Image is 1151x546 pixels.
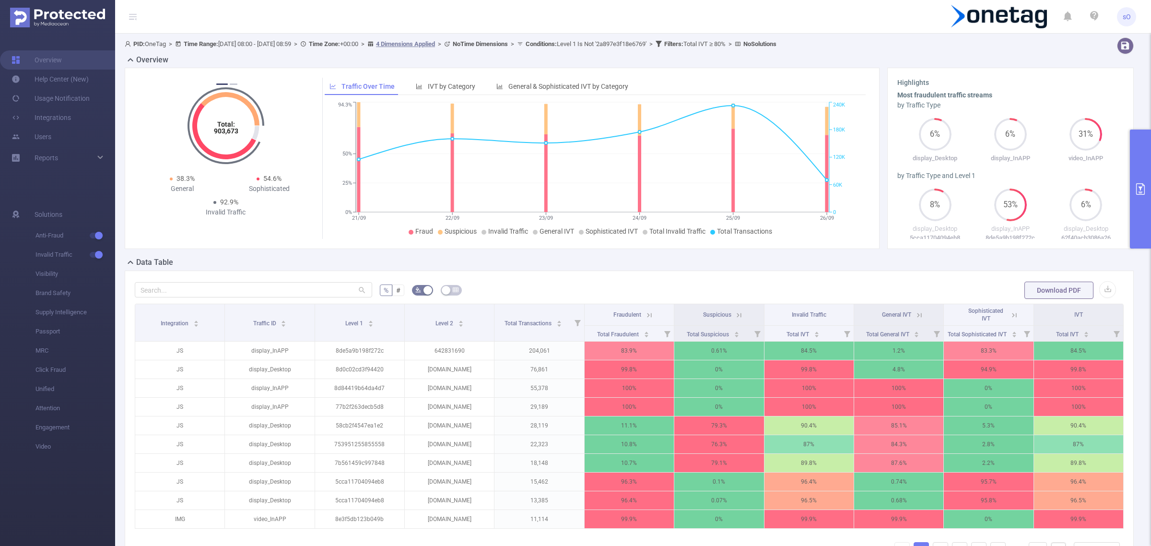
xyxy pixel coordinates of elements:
div: Sort [193,319,199,325]
i: icon: caret-down [194,323,199,326]
p: 96.4% [764,473,854,491]
p: 11,114 [494,510,584,528]
span: 54.6% [263,175,282,182]
p: 99.8% [764,360,854,379]
span: > [166,40,175,47]
button: 2 [230,83,237,85]
div: General [139,184,226,194]
p: 0.68% [854,491,943,510]
span: Level 1 [345,320,364,327]
i: icon: caret-down [1012,333,1017,336]
span: Traffic Over Time [341,83,395,90]
i: icon: caret-up [644,330,649,333]
p: 99.9% [1034,510,1123,528]
i: icon: caret-down [557,323,562,326]
p: display_Desktop [225,473,314,491]
p: 0% [944,379,1033,397]
div: Sort [814,330,820,336]
p: 89.8% [1034,454,1123,472]
span: Suspicious [445,227,477,235]
span: > [358,40,367,47]
span: Invalid Traffic [792,311,826,318]
p: 90.4% [1034,416,1123,435]
i: icon: caret-down [368,323,374,326]
span: Total IVT [1056,331,1080,338]
span: Total Transactions [505,320,553,327]
div: Sort [458,319,464,325]
p: 0.61% [674,342,763,360]
tspan: 21/09 [352,215,366,221]
p: 85.1% [854,416,943,435]
span: 31% [1069,131,1102,138]
i: icon: caret-up [1012,330,1017,333]
div: Sort [368,319,374,325]
span: Total Invalid Traffic [649,227,705,235]
i: Filter menu [1020,326,1034,341]
p: 55,378 [494,379,584,397]
p: display_InAPP [973,224,1048,234]
span: 38.3% [176,175,195,182]
p: 87% [764,435,854,453]
div: Sort [556,319,562,325]
span: Anti-Fraud [35,226,115,245]
p: 87% [1034,435,1123,453]
p: display_InAPP [973,154,1048,163]
tspan: Total: [217,120,235,128]
button: 1 [216,83,228,85]
i: icon: bar-chart [496,83,503,90]
p: 100% [1034,398,1123,416]
tspan: 240K [833,102,845,108]
b: No Solutions [743,40,776,47]
p: 99.8% [1034,360,1123,379]
a: Usage Notification [12,89,90,108]
b: Most fraudulent traffic streams [897,91,992,99]
p: 99.8% [585,360,674,379]
i: icon: bg-colors [415,287,421,293]
p: 10.8% [585,435,674,453]
p: 29,189 [494,398,584,416]
p: 84.5% [764,342,854,360]
b: Time Zone: [309,40,340,47]
a: Users [12,127,51,146]
i: icon: caret-down [734,333,739,336]
span: Total Fraudulent [597,331,640,338]
span: MRC [35,341,115,360]
p: 2.8% [944,435,1033,453]
span: Sophisticated IVT [586,227,638,235]
p: display_Desktop [1048,224,1124,234]
tspan: 903,673 [213,127,238,135]
p: 8d0c02cd3f94420 [315,360,404,379]
span: Total Transactions [717,227,772,235]
tspan: 22/09 [446,215,459,221]
i: icon: table [453,287,458,293]
span: OneTag [DATE] 08:00 - [DATE] 08:59 +00:00 [125,40,776,47]
span: Level 2 [435,320,455,327]
tspan: 180K [833,127,845,133]
a: Reports [35,148,58,167]
p: display_Desktop [225,416,314,435]
p: 5cca11704094eb8 [315,491,404,510]
div: Sophisticated [226,184,313,194]
p: 0% [674,379,763,397]
i: Filter menu [571,304,584,341]
i: icon: caret-down [1083,333,1089,336]
h2: Overview [136,54,168,66]
div: Sort [914,330,919,336]
span: Invalid Traffic [488,227,528,235]
span: > [291,40,300,47]
p: video_InAPP [225,510,314,528]
p: 99.9% [854,510,943,528]
tspan: 120K [833,154,845,161]
p: 79.3% [674,416,763,435]
p: 753951255855558 [315,435,404,453]
p: 95.7% [944,473,1033,491]
p: 79.1% [674,454,763,472]
i: icon: caret-down [644,333,649,336]
p: 95.8% [944,491,1033,510]
p: 13,385 [494,491,584,510]
p: 8de5a9b198f272c [315,342,404,360]
span: General IVT [540,227,574,235]
p: [DOMAIN_NAME] [405,454,494,472]
span: > [435,40,444,47]
p: 642831690 [405,342,494,360]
